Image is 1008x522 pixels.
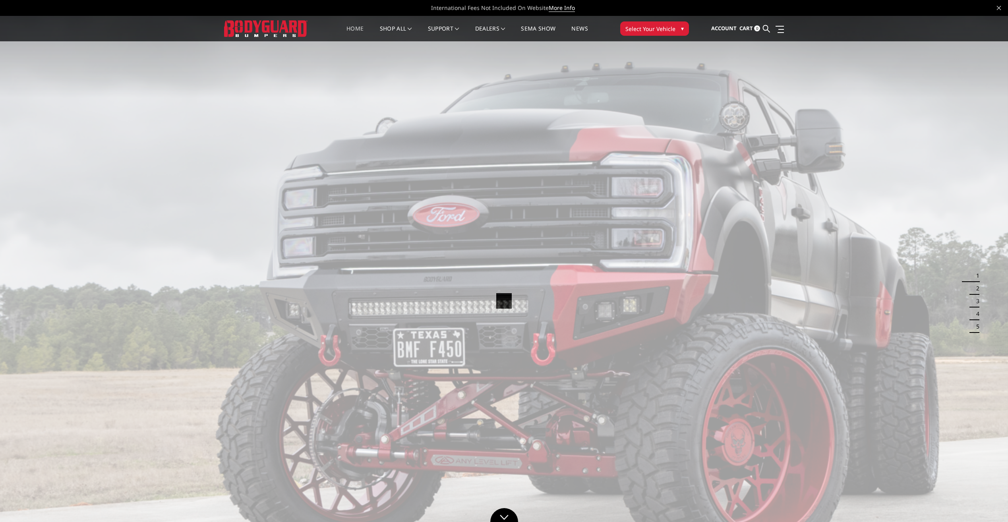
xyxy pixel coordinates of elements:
[475,26,505,41] a: Dealers
[739,25,753,32] span: Cart
[711,25,737,32] span: Account
[739,18,760,39] a: Cart 0
[971,307,979,320] button: 4 of 5
[625,25,675,33] span: Select Your Vehicle
[754,25,760,31] span: 0
[971,295,979,307] button: 3 of 5
[380,26,412,41] a: shop all
[571,26,588,41] a: News
[224,20,308,37] img: BODYGUARD BUMPERS
[521,26,555,41] a: SEMA Show
[346,26,364,41] a: Home
[971,269,979,282] button: 1 of 5
[681,24,684,33] span: ▾
[711,18,737,39] a: Account
[971,282,979,295] button: 2 of 5
[620,21,689,36] button: Select Your Vehicle
[549,4,575,12] a: More Info
[490,508,518,522] a: Click to Down
[971,320,979,333] button: 5 of 5
[428,26,459,41] a: Support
